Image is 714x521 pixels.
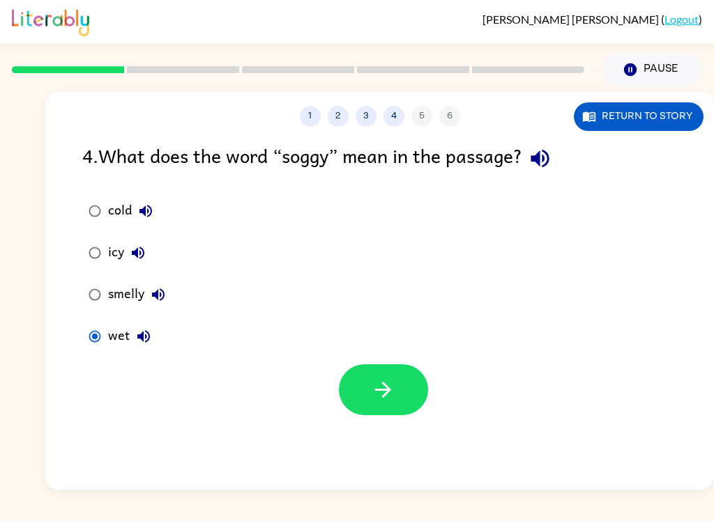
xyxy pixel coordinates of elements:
button: 2 [328,106,349,127]
button: 3 [356,106,377,127]
div: smelly [108,281,172,309]
button: 1 [300,106,321,127]
div: wet [108,322,158,350]
div: icy [108,239,152,267]
button: Return to story [574,102,704,131]
button: wet [130,322,158,350]
button: Pause [601,54,702,86]
span: [PERSON_NAME] [PERSON_NAME] [483,13,661,26]
div: cold [108,197,160,225]
button: cold [132,197,160,225]
button: 4 [383,106,404,127]
div: ( ) [483,13,702,26]
button: smelly [144,281,172,309]
a: Logout [664,13,699,26]
div: 4 . What does the word “soggy” mean in the passage? [82,141,677,176]
img: Literably [12,6,89,36]
button: icy [124,239,152,267]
